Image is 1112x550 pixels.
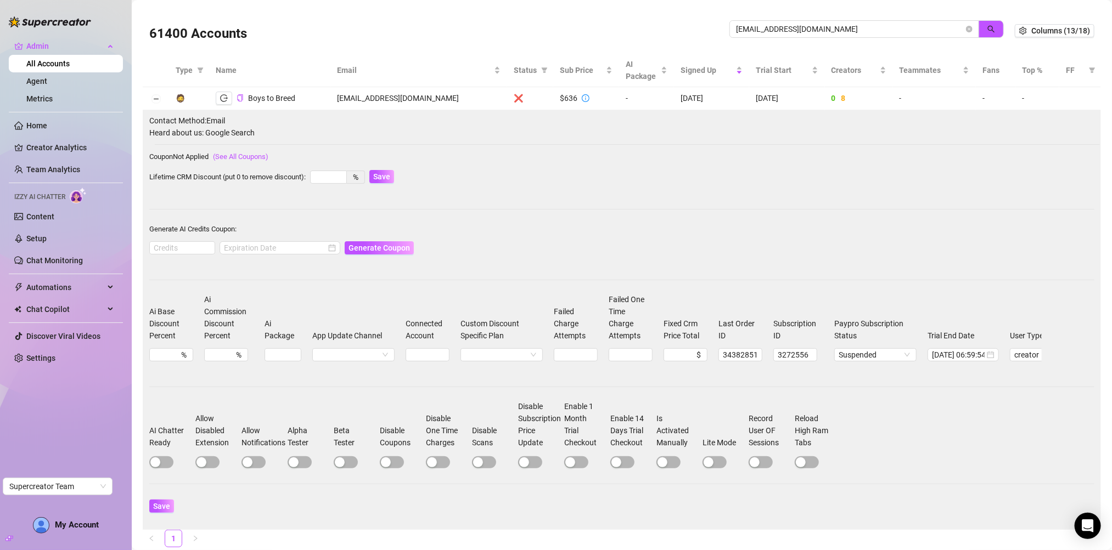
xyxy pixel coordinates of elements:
a: All Accounts [26,59,70,68]
span: Heard about us: Google Search [149,127,1094,139]
a: Creator Analytics [26,139,114,156]
label: Trial End Date [928,330,981,342]
button: Enable 1 Month Trial Checkout [564,456,588,468]
span: 0 [832,94,836,103]
button: Disable Subscription Price Update [518,456,542,468]
button: Enable 14 Days Trial Checkout [610,456,634,468]
td: - [619,87,674,110]
span: logout [220,94,228,102]
input: Expiration Date [224,242,326,254]
a: Discover Viral Videos [26,332,100,341]
button: Beta Tester [334,456,358,468]
a: Team Analytics [26,165,80,174]
input: Ai Commission Discount Percent [209,349,234,361]
button: AI Chatter Ready [149,456,173,468]
span: crown [14,42,23,50]
input: Last Order ID [719,349,762,361]
label: Allow Disabled Extension [195,412,239,449]
a: Chat Monitoring [26,256,83,265]
button: Is Activated Manually [656,456,681,468]
li: Previous Page [143,530,160,547]
li: Next Page [187,530,204,547]
span: filter [541,67,548,73]
button: Record User OF Sessions [749,456,773,468]
span: Admin [26,37,104,55]
button: Disable Scans [472,456,496,468]
label: Ai Package [265,317,301,342]
a: Home [26,121,47,130]
label: Custom Discount Specific Plan [460,317,543,342]
label: Disable Scans [472,424,516,449]
button: logout [216,92,232,105]
td: [DATE] [749,87,824,110]
th: AI Package [619,54,674,87]
input: Connected Account [406,348,450,361]
span: filter [195,62,206,78]
th: Name [209,54,330,87]
th: Trial Start [749,54,824,87]
span: copy [237,94,244,101]
label: Failed Charge Attempts [554,305,598,342]
td: - [976,87,1015,110]
th: Top % [1015,54,1059,87]
div: Open Intercom Messenger [1075,513,1101,539]
th: Sub Price [553,54,619,87]
h3: 61400 Accounts [149,25,247,43]
span: right [192,535,199,542]
span: Contact Method: Email [149,115,1094,127]
label: Allow Notifications [242,424,285,449]
span: ❌ [514,94,523,103]
span: My Account [55,520,99,530]
button: Copy Account UID [237,94,244,103]
span: Boys to Breed [248,94,295,103]
button: Allow Notifications [242,456,266,468]
label: AI Chatter Ready [149,424,193,449]
button: close-circle [966,26,973,32]
label: User Type [1010,330,1051,342]
img: logo-BBDzfeDw.svg [9,16,91,27]
span: Save [373,172,390,181]
a: Content [26,212,54,221]
button: left [143,530,160,547]
button: right [187,530,204,547]
span: filter [539,62,550,78]
div: % [347,171,365,184]
a: Metrics [26,94,53,103]
span: Status [514,64,537,76]
img: Chat Copilot [14,305,21,313]
label: Record User OF Sessions [749,412,793,449]
span: Chat Copilot [26,300,104,318]
button: Columns (13/18) [1015,24,1094,37]
span: creator [1014,349,1088,361]
label: Paypro Subscription Status [834,317,917,342]
span: info-circle [582,94,589,102]
label: Reload High Ram Tabs [795,412,839,449]
span: Supercreator Team [9,478,106,495]
a: Setup [26,234,47,243]
img: AD_cMMTxCeTpmN1d5MnKJ1j-_uXZCpTKapSSqNGg4PyXtR_tCW7gZXTNmFz2tpVv9LSyNV7ff1CaS4f4q0HLYKULQOwoM5GQR... [33,518,49,533]
span: Automations [26,279,104,296]
span: AI Package [626,58,659,82]
button: Allow Disabled Extension [195,456,220,468]
span: filter [1089,67,1096,73]
th: Signed Up [674,54,749,87]
label: Disable Coupons [380,424,424,449]
div: 🧔 [176,92,185,104]
span: filter [197,67,204,73]
span: Generate AI Credits Coupon: [149,225,237,233]
span: left [148,535,155,542]
label: App Update Channel [312,330,389,342]
input: Search by UID / Name / Email / Creator Username [736,23,964,35]
span: filter [1087,62,1098,78]
label: Alpha Tester [288,424,332,449]
span: Teammates [900,64,961,76]
img: AI Chatter [70,188,87,203]
label: Subscription ID [773,317,823,342]
li: 1 [165,530,182,547]
span: Lifetime CRM Discount (put 0 to remove discount): [149,173,306,181]
span: thunderbolt [14,283,23,292]
label: Enable 14 Days Trial Checkout [610,412,654,449]
input: Fixed Crm Price Total [668,349,694,361]
th: Email [330,54,507,87]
